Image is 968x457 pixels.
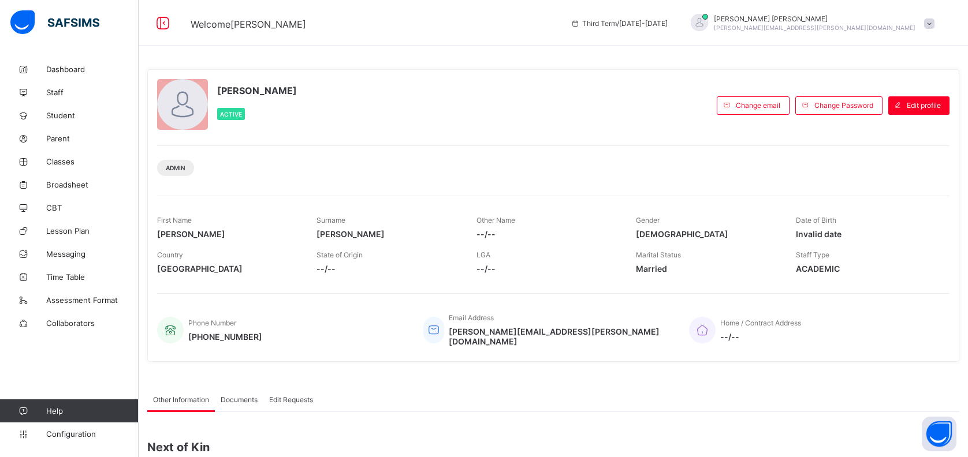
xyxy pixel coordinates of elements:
[46,65,139,74] span: Dashboard
[814,101,873,110] span: Change Password
[269,395,313,404] span: Edit Requests
[188,332,262,342] span: [PHONE_NUMBER]
[476,264,619,274] span: --/--
[636,250,681,259] span: Marital Status
[636,216,660,224] span: Gender
[46,429,138,439] span: Configuration
[736,101,780,110] span: Change email
[449,327,672,346] span: [PERSON_NAME][EMAIL_ADDRESS][PERSON_NAME][DOMAIN_NAME]
[720,319,801,327] span: Home / Contract Address
[476,229,619,239] span: --/--
[46,111,139,120] span: Student
[157,216,192,224] span: First Name
[46,406,138,415] span: Help
[796,250,829,259] span: Staff Type
[449,313,494,322] span: Email Address
[46,272,139,282] span: Time Table
[476,216,515,224] span: Other Name
[796,216,836,224] span: Date of Birth
[317,264,459,274] span: --/--
[46,203,139,212] span: CBT
[317,216,345,224] span: Surname
[147,440,959,454] span: Next of Kin
[153,395,209,404] span: Other Information
[221,395,258,404] span: Documents
[46,157,139,166] span: Classes
[46,249,139,259] span: Messaging
[46,134,139,143] span: Parent
[217,85,297,96] span: [PERSON_NAME]
[46,180,139,189] span: Broadsheet
[714,14,915,23] span: [PERSON_NAME] [PERSON_NAME]
[10,10,99,35] img: safsims
[571,19,668,28] span: session/term information
[46,226,139,235] span: Lesson Plan
[317,250,363,259] span: State of Origin
[636,229,778,239] span: [DEMOGRAPHIC_DATA]
[46,295,139,305] span: Assessment Format
[191,18,306,30] span: Welcome [PERSON_NAME]
[157,264,299,274] span: [GEOGRAPHIC_DATA]
[796,264,938,274] span: ACADEMIC
[476,250,490,259] span: LGA
[636,264,778,274] span: Married
[46,88,139,97] span: Staff
[922,417,956,451] button: Open asap
[907,101,941,110] span: Edit profile
[46,319,139,328] span: Collaborators
[157,250,183,259] span: Country
[679,14,940,33] div: KennethJacob
[796,229,938,239] span: Invalid date
[714,24,915,31] span: [PERSON_NAME][EMAIL_ADDRESS][PERSON_NAME][DOMAIN_NAME]
[317,229,459,239] span: [PERSON_NAME]
[220,111,242,118] span: Active
[157,229,299,239] span: [PERSON_NAME]
[188,319,236,327] span: Phone Number
[166,164,185,171] span: Admin
[720,332,801,342] span: --/--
